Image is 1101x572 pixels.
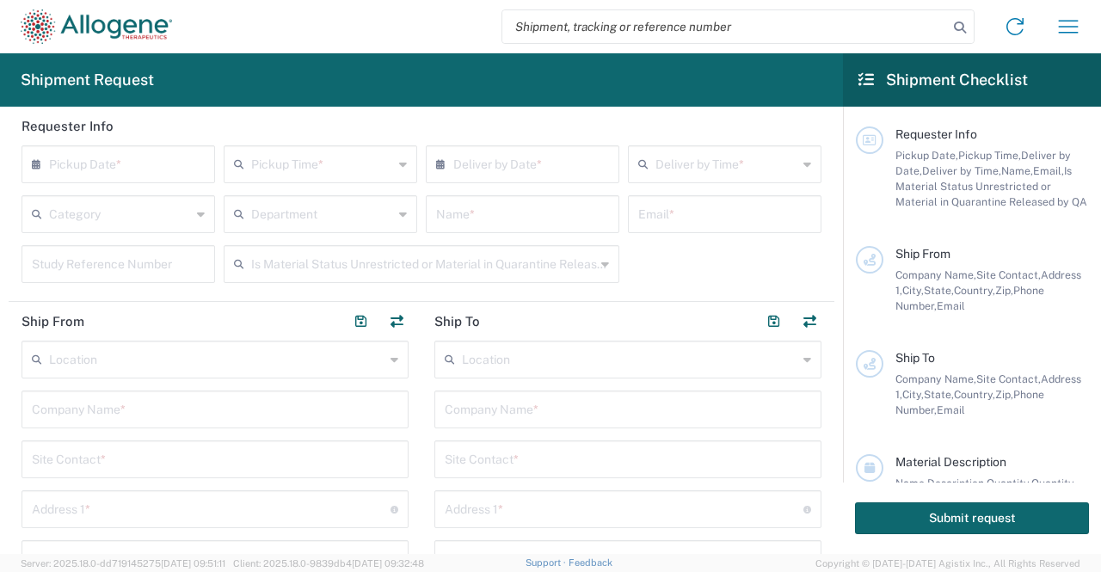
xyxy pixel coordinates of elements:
[815,556,1080,571] span: Copyright © [DATE]-[DATE] Agistix Inc., All Rights Reserved
[937,403,965,416] span: Email
[924,284,954,297] span: State,
[954,284,995,297] span: Country,
[895,164,1087,208] span: Is Material Status Unrestricted or Material in Quarantine Released by QA
[895,477,927,489] span: Name,
[21,9,172,44] img: allogene
[976,372,1041,385] span: Site Contact,
[895,455,1006,469] span: Material Description
[21,558,225,569] span: Server: 2025.18.0-dd719145275
[995,284,1013,297] span: Zip,
[937,299,965,312] span: Email
[855,502,1089,534] button: Submit request
[895,247,950,261] span: Ship From
[161,558,225,569] span: [DATE] 09:51:11
[1033,164,1064,177] span: Email,
[995,388,1013,401] span: Zip,
[895,372,976,385] span: Company Name,
[434,313,480,330] h2: Ship To
[526,557,569,568] a: Support
[976,268,1041,281] span: Site Contact,
[569,557,612,568] a: Feedback
[954,388,995,401] span: Country,
[1001,164,1033,177] span: Name,
[902,388,924,401] span: City,
[895,127,977,141] span: Requester Info
[858,70,1028,90] h2: Shipment Checklist
[895,268,976,281] span: Company Name,
[958,149,1021,162] span: Pickup Time,
[502,10,948,43] input: Shipment, tracking or reference number
[233,558,424,569] span: Client: 2025.18.0-9839db4
[924,388,954,401] span: State,
[22,118,114,135] h2: Requester Info
[902,284,924,297] span: City,
[21,70,154,90] h2: Shipment Request
[927,477,987,489] span: Description,
[352,558,424,569] span: [DATE] 09:32:48
[987,477,1031,489] span: Quantity,
[922,164,1001,177] span: Deliver by Time,
[22,313,84,330] h2: Ship From
[895,351,935,365] span: Ship To
[895,149,958,162] span: Pickup Date,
